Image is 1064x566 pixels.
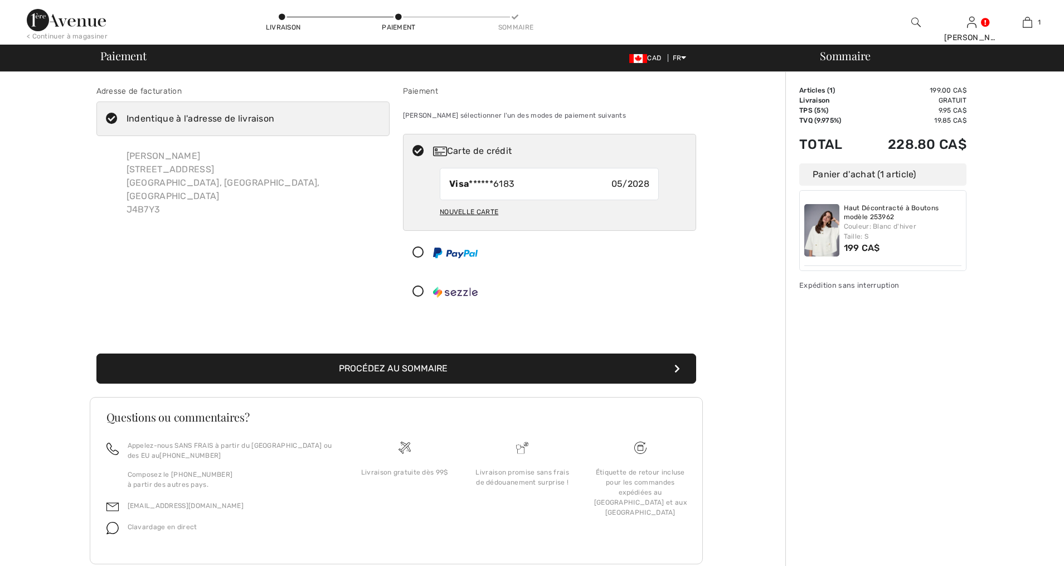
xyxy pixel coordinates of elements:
img: 1ère Avenue [27,9,106,31]
div: Livraison promise sans frais de dédouanement surprise ! [472,467,572,487]
td: Livraison [799,95,858,105]
a: [EMAIL_ADDRESS][DOMAIN_NAME] [128,502,244,510]
div: Livraison gratuite dès 99$ [354,467,455,477]
div: Expédition sans interruption [799,280,966,291]
button: Procédez au sommaire [96,354,696,384]
img: Livraison promise sans frais de dédouanement surprise&nbsp;! [516,442,528,454]
span: 1 [1038,17,1041,27]
img: Sezzle [433,287,478,298]
p: Composez le [PHONE_NUMBER] à partir des autres pays. [128,470,332,490]
img: PayPal [433,248,478,258]
div: [PERSON_NAME] [STREET_ADDRESS] [GEOGRAPHIC_DATA], [GEOGRAPHIC_DATA], [GEOGRAPHIC_DATA] J4B7Y3 [118,141,390,225]
div: Nouvelle carte [440,202,498,221]
p: Appelez-nous SANS FRAIS à partir du [GEOGRAPHIC_DATA] ou des EU au [128,441,332,461]
td: TVQ (9.975%) [799,115,858,125]
span: FR [673,54,687,62]
img: Mon panier [1023,16,1032,29]
a: Haut Décontracté à Boutons modèle 253962 [844,204,962,221]
td: Articles ( ) [799,85,858,95]
img: chat [106,522,119,534]
a: [PHONE_NUMBER] [159,452,221,459]
td: Gratuit [858,95,966,105]
div: Adresse de facturation [96,85,390,97]
td: 199.00 CA$ [858,85,966,95]
img: Livraison gratuite dès 99$ [634,442,647,454]
td: 9.95 CA$ [858,105,966,115]
td: 228.80 CA$ [858,125,966,163]
div: Étiquette de retour incluse pour les commandes expédiées au [GEOGRAPHIC_DATA] et aux [GEOGRAPHIC_... [590,467,691,517]
img: Mes infos [967,16,976,29]
img: Carte de crédit [433,147,447,156]
span: CAD [629,54,665,62]
div: Paiement [382,22,415,32]
img: recherche [911,16,921,29]
img: call [106,443,119,455]
div: Sommaire [498,22,532,32]
span: 05/2028 [611,177,649,191]
img: Livraison gratuite dès 99$ [399,442,411,454]
div: < Continuer à magasiner [27,31,108,41]
div: Indentique à l'adresse de livraison [127,112,275,125]
span: Clavardage en direct [128,523,197,531]
td: 19.85 CA$ [858,115,966,125]
td: Total [799,125,858,163]
span: 1 [829,86,833,94]
div: Sommaire [806,50,1057,61]
strong: Visa [449,178,469,189]
a: Se connecter [967,17,976,27]
h3: Questions ou commentaires? [106,412,686,423]
img: Haut Décontracté à Boutons modèle 253962 [804,204,839,257]
div: Couleur: Blanc d'hiver Taille: S [844,221,962,241]
img: Canadian Dollar [629,54,647,63]
div: Panier d'achat (1 article) [799,163,966,186]
div: Paiement [403,85,696,97]
img: email [106,501,119,513]
td: TPS (5%) [799,105,858,115]
a: 1 [1000,16,1055,29]
div: [PERSON_NAME] [944,32,999,43]
div: Carte de crédit [433,144,688,158]
div: [PERSON_NAME] sélectionner l'un des modes de paiement suivants [403,101,696,129]
div: Livraison [266,22,299,32]
span: Paiement [100,50,147,61]
span: 199 CA$ [844,243,880,253]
